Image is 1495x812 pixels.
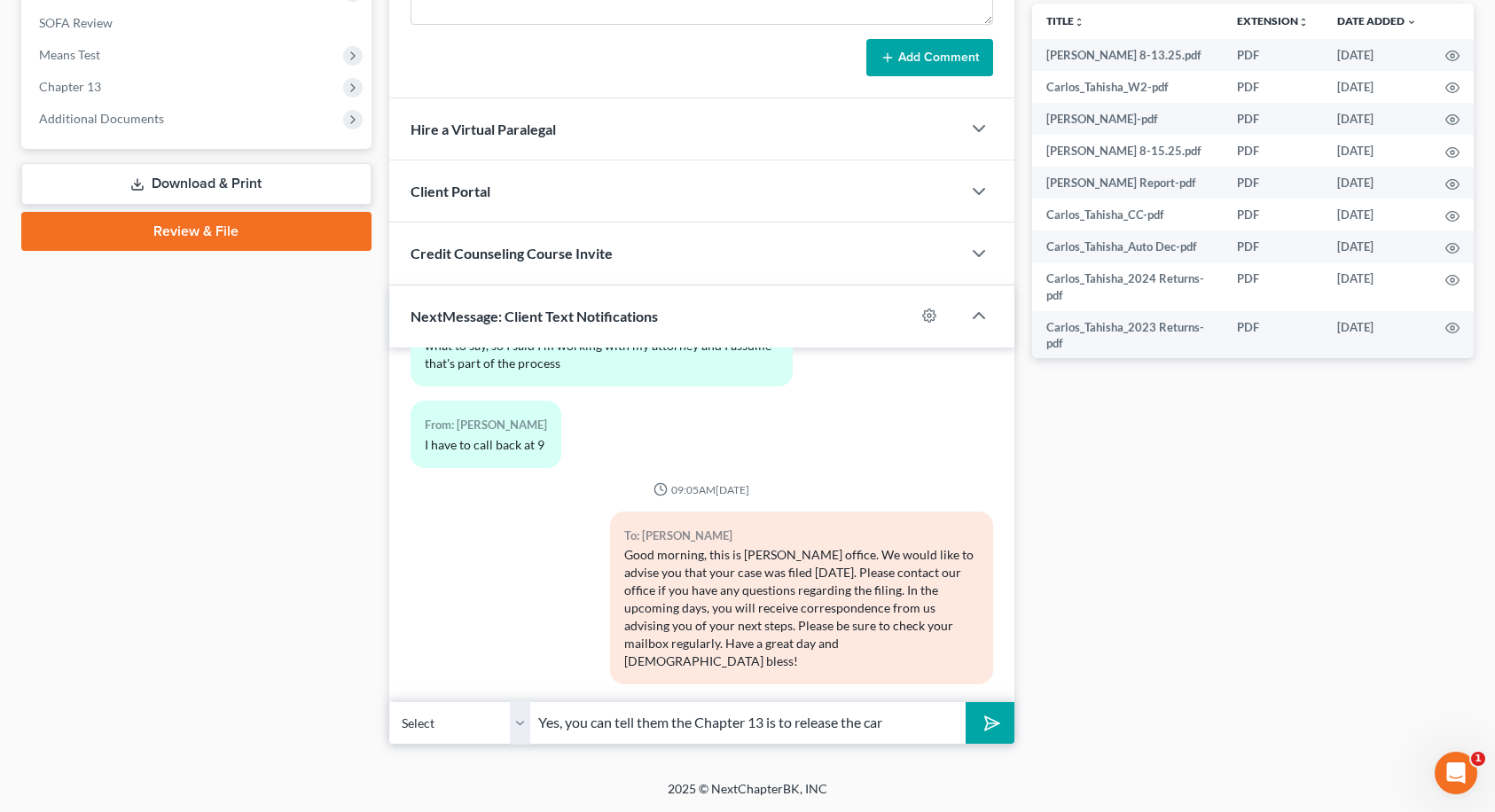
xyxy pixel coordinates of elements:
span: Client Portal [411,183,490,199]
input: Say something... [531,701,966,745]
span: Chapter 13 [39,79,101,94]
td: [PERSON_NAME] 8-13.25.pdf [1032,39,1223,71]
td: Carlos_Tahisha_CC-pdf [1032,199,1223,230]
a: Review & File [21,212,372,251]
td: PDF [1223,311,1323,360]
td: [DATE] [1323,199,1431,230]
td: PDF [1223,135,1323,167]
td: PDF [1223,39,1323,71]
span: NextMessage: Client Text Notifications [411,308,658,324]
div: Good morning, this is [PERSON_NAME] office. We would like to advise you that your case was filed ... [624,546,979,670]
i: unfold_more [1074,17,1084,27]
td: Carlos_Tahisha_2024 Returns-pdf [1032,263,1223,312]
span: Additional Documents [39,111,164,126]
a: SOFA Review [25,7,372,39]
td: [DATE] [1323,39,1431,71]
i: expand_more [1406,17,1417,27]
i: unfold_more [1298,17,1309,27]
div: 09:05AM[DATE] [411,482,993,497]
div: To: [PERSON_NAME] [624,526,979,546]
span: SOFA Review [39,15,113,30]
div: I have to call back at 9 [425,436,547,454]
td: [PERSON_NAME]-pdf [1032,103,1223,135]
td: PDF [1223,167,1323,199]
td: [DATE] [1323,135,1431,167]
td: [PERSON_NAME] 8-15.25.pdf [1032,135,1223,167]
a: Download & Print [21,163,372,205]
td: [DATE] [1323,103,1431,135]
a: Titleunfold_more [1046,14,1084,27]
td: [DATE] [1323,263,1431,312]
td: PDF [1223,103,1323,135]
a: Extensionunfold_more [1237,14,1309,27]
span: Means Test [39,47,100,62]
td: PDF [1223,263,1323,312]
td: PDF [1223,71,1323,103]
div: 2025 © NextChapterBK, INC [242,780,1253,812]
td: [PERSON_NAME] Report-pdf [1032,167,1223,199]
div: From: [PERSON_NAME] [425,415,547,435]
span: Credit Counseling Course Invite [411,245,613,262]
td: PDF [1223,230,1323,262]
span: 1 [1471,752,1485,766]
td: PDF [1223,199,1323,230]
td: Carlos_Tahisha_Auto Dec-pdf [1032,230,1223,262]
td: Carlos_Tahisha_W2-pdf [1032,71,1223,103]
td: Carlos_Tahisha_2023 Returns-pdf [1032,311,1223,360]
span: Hire a Virtual Paralegal [411,121,556,137]
td: [DATE] [1323,311,1431,360]
iframe: Intercom live chat [1435,752,1477,794]
button: Add Comment [866,39,993,76]
td: [DATE] [1323,71,1431,103]
td: [DATE] [1323,167,1431,199]
td: [DATE] [1323,230,1431,262]
a: Date Added expand_more [1337,14,1417,27]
